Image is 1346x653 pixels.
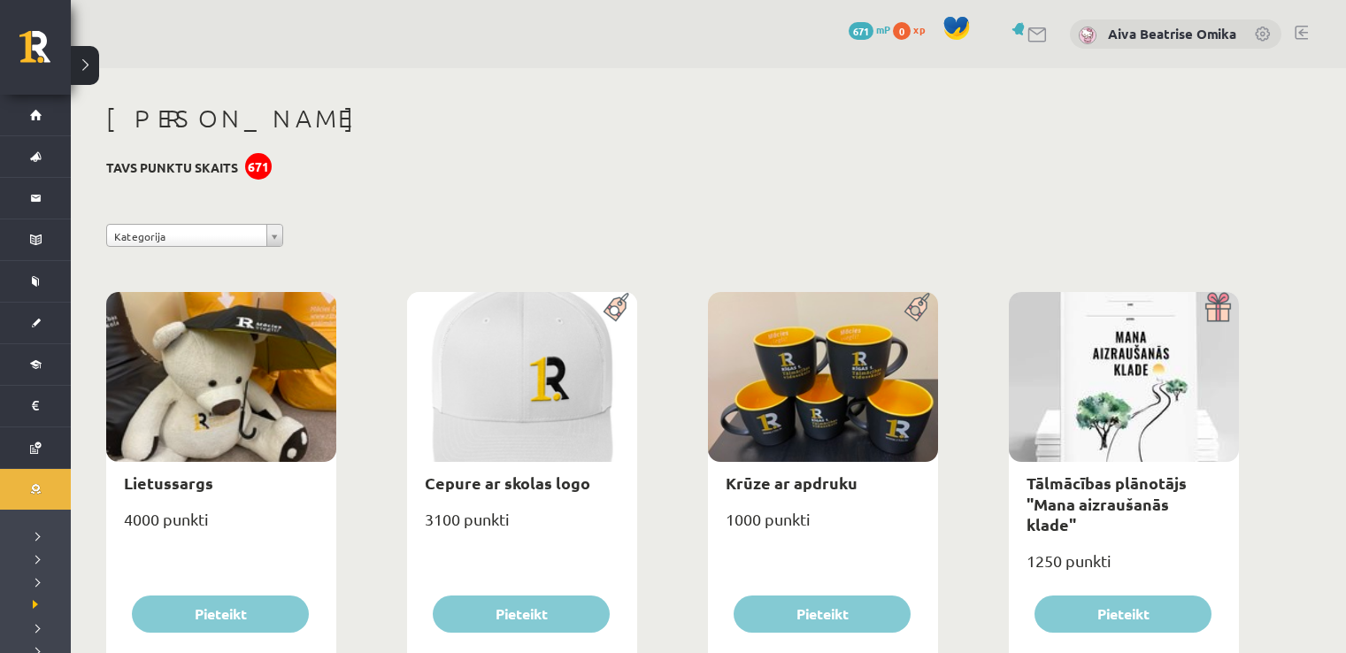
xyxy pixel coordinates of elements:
[114,225,259,248] span: Kategorija
[1027,472,1187,534] a: Tālmācības plānotājs "Mana aizraušanās klade"
[876,22,890,36] span: mP
[19,31,71,75] a: Rīgas 1. Tālmācības vidusskola
[913,22,925,36] span: xp
[106,224,283,247] a: Kategorija
[245,153,272,180] div: 671
[597,292,637,322] img: Populāra prece
[708,504,938,549] div: 1000 punkti
[433,595,610,633] button: Pieteikt
[425,472,590,493] a: Cepure ar skolas logo
[106,504,336,549] div: 4000 punkti
[849,22,873,40] span: 671
[1199,292,1239,322] img: Dāvana ar pārsteigumu
[124,472,213,493] a: Lietussargs
[893,22,911,40] span: 0
[106,104,1239,134] h1: [PERSON_NAME]
[1079,27,1096,44] img: Aiva Beatrise Omika
[407,504,637,549] div: 3100 punkti
[893,22,934,36] a: 0 xp
[1034,595,1211,633] button: Pieteikt
[734,595,911,633] button: Pieteikt
[1108,25,1236,42] a: Aiva Beatrise Omika
[898,292,938,322] img: Populāra prece
[849,22,890,36] a: 671 mP
[132,595,309,633] button: Pieteikt
[726,472,858,493] a: Krūze ar apdruku
[106,160,238,175] h3: Tavs punktu skaits
[1009,546,1239,590] div: 1250 punkti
